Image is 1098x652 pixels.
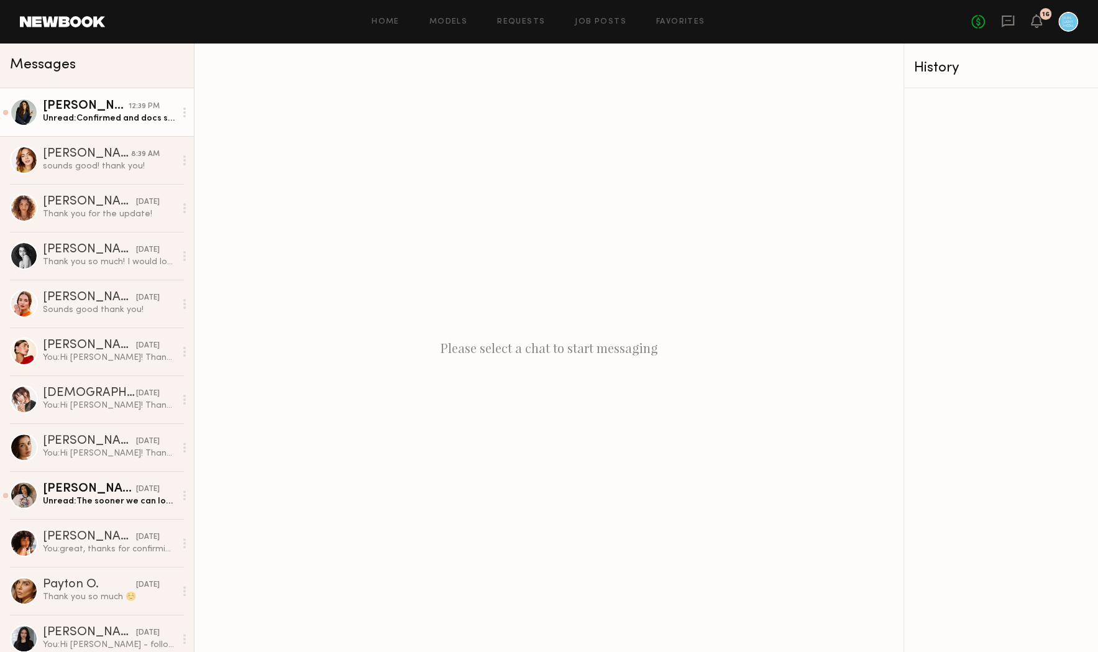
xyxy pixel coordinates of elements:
[136,436,160,448] div: [DATE]
[43,387,136,400] div: [DEMOGRAPHIC_DATA][PERSON_NAME]
[136,579,160,591] div: [DATE]
[136,531,160,543] div: [DATE]
[43,352,175,364] div: You: Hi [PERSON_NAME]! Thank you so much for your interest in the Inaba photoshoot! The client ha...
[129,101,160,112] div: 12:39 PM
[43,400,175,411] div: You: Hi [PERSON_NAME]! Thank you so much for your interest in the Inaba photoshoot! The client ha...
[43,292,136,304] div: [PERSON_NAME]
[43,483,136,495] div: [PERSON_NAME] S.
[136,627,160,639] div: [DATE]
[43,543,175,555] div: You: great, thanks for confirming!
[43,627,136,639] div: [PERSON_NAME]
[1042,11,1050,18] div: 16
[136,484,160,495] div: [DATE]
[43,208,175,220] div: Thank you for the update!
[131,149,160,160] div: 8:39 AM
[43,435,136,448] div: [PERSON_NAME]
[43,256,175,268] div: Thank you so much! I would love to work with you in the near future :)
[136,196,160,208] div: [DATE]
[136,340,160,352] div: [DATE]
[43,100,129,112] div: [PERSON_NAME]
[43,196,136,208] div: [PERSON_NAME]
[914,61,1088,75] div: History
[136,244,160,256] div: [DATE]
[43,495,175,507] div: Unread: The sooner we can lock in a booking date I can book out with all my other reps and we can...
[43,639,175,651] div: You: Hi [PERSON_NAME] - following up on my original message. Thank you!
[43,531,136,543] div: [PERSON_NAME]
[43,579,136,591] div: Payton O.
[43,160,175,172] div: sounds good! thank you!
[575,18,626,26] a: Job Posts
[136,388,160,400] div: [DATE]
[10,58,76,72] span: Messages
[194,44,904,652] div: Please select a chat to start messaging
[429,18,467,26] a: Models
[656,18,705,26] a: Favorites
[43,304,175,316] div: Sounds good thank you!
[43,591,175,603] div: Thank you so much ☺️
[43,339,136,352] div: [PERSON_NAME]
[43,148,131,160] div: [PERSON_NAME]
[43,448,175,459] div: You: Hi [PERSON_NAME]! Thank you so much for your interest in the Inaba photoshoot! The client ha...
[43,244,136,256] div: [PERSON_NAME]
[136,292,160,304] div: [DATE]
[497,18,545,26] a: Requests
[43,112,175,124] div: Unread: Confirmed and docs sent!
[372,18,400,26] a: Home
